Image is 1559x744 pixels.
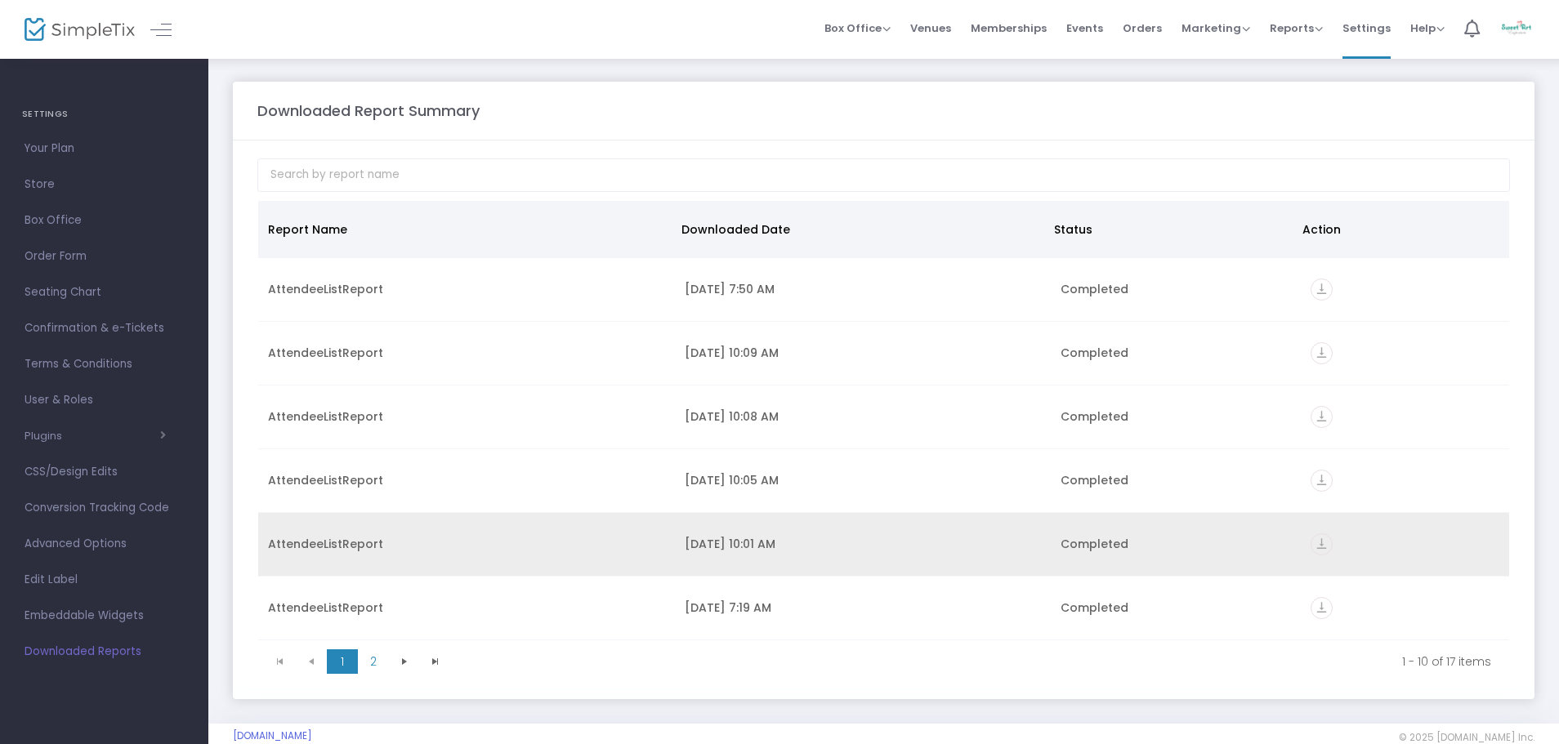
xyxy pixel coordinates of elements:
span: Page 2 [358,649,389,674]
a: vertical_align_bottom [1311,411,1333,427]
span: Terms & Conditions [25,354,184,375]
kendo-pager-info: 1 - 10 of 17 items [462,653,1491,670]
div: Completed [1061,345,1291,361]
span: Marketing [1182,20,1250,36]
div: https://go.SimpleTix.com/yj9e0 [1311,597,1499,619]
div: https://go.SimpleTix.com/a8n8y [1311,342,1499,364]
span: Settings [1342,7,1391,49]
a: vertical_align_bottom [1311,347,1333,363]
th: Status [1044,201,1293,258]
span: Seating Chart [25,282,184,303]
div: AttendeeListReport [268,281,665,297]
th: Report Name [258,201,672,258]
span: Your Plan [25,138,184,159]
a: vertical_align_bottom [1311,602,1333,618]
div: https://go.SimpleTix.com/1ocuc [1311,406,1499,428]
span: Events [1066,7,1103,49]
span: Conversion Tracking Code [25,497,184,519]
th: Action [1293,201,1499,258]
button: Plugins [25,430,166,443]
span: Go to the last page [429,655,442,668]
span: Go to the last page [420,649,451,674]
div: https://go.SimpleTix.com/az0ph [1311,470,1499,492]
a: vertical_align_bottom [1311,538,1333,555]
div: Data table [258,201,1509,642]
span: Page 1 [327,649,358,674]
a: vertical_align_bottom [1311,474,1333,491]
i: vertical_align_bottom [1311,278,1333,301]
div: 8/6/2025 10:05 AM [685,472,1040,488]
div: 8/6/2025 10:09 AM [685,345,1040,361]
span: Box Office [25,210,184,231]
i: vertical_align_bottom [1311,406,1333,428]
i: vertical_align_bottom [1311,470,1333,492]
m-panel-title: Downloaded Report Summary [257,100,480,122]
div: AttendeeListReport [268,536,665,552]
span: Advanced Options [25,533,184,555]
div: Completed [1061,408,1291,425]
div: 8/6/2025 10:08 AM [685,408,1040,425]
div: AttendeeListReport [268,472,665,488]
i: vertical_align_bottom [1311,342,1333,364]
div: AttendeeListReport [268,408,665,425]
div: Completed [1061,472,1291,488]
span: Reports [1270,20,1323,36]
th: Downloaded Date [672,201,1044,258]
span: Edit Label [25,569,184,590]
span: Go to the next page [389,649,420,674]
div: 8/6/2025 10:01 AM [685,536,1040,552]
div: Completed [1061,599,1291,616]
div: AttendeeListReport [268,599,665,616]
span: Confirmation & e-Tickets [25,318,184,339]
input: Search by report name [257,158,1510,192]
span: Downloaded Reports [25,641,184,662]
span: User & Roles [25,390,184,411]
span: Go to the next page [398,655,411,668]
div: 7/22/2025 7:19 AM [685,599,1040,616]
span: Order Form [25,246,184,267]
div: 8/13/2025 7:50 AM [685,281,1040,297]
i: vertical_align_bottom [1311,597,1333,619]
span: © 2025 [DOMAIN_NAME] Inc. [1399,731,1534,744]
div: https://go.SimpleTix.com/0syq2 [1311,278,1499,301]
div: Completed [1061,536,1291,552]
span: Embeddable Widgets [25,605,184,626]
span: Help [1410,20,1445,36]
span: Store [25,174,184,195]
span: CSS/Design Edits [25,461,184,483]
span: Box Office [824,20,891,36]
div: https://go.SimpleTix.com/5hoes [1311,533,1499,555]
span: Orders [1123,7,1162,49]
span: Venues [910,7,951,49]
span: Memberships [971,7,1047,49]
h4: SETTINGS [22,98,186,131]
a: [DOMAIN_NAME] [233,729,312,742]
i: vertical_align_bottom [1311,533,1333,555]
div: AttendeeListReport [268,345,665,361]
div: Completed [1061,281,1291,297]
a: vertical_align_bottom [1311,283,1333,300]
